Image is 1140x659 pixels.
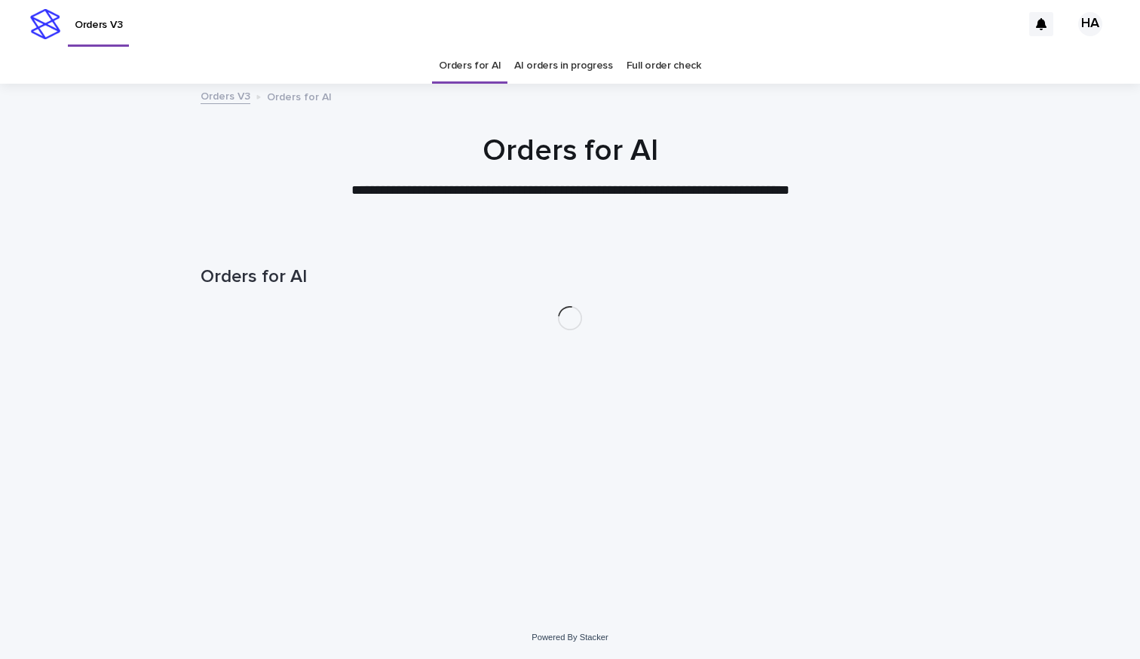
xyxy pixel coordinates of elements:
h1: Orders for AI [201,133,939,169]
a: Full order check [627,48,701,84]
div: HA [1078,12,1102,36]
p: Orders for AI [267,87,332,104]
h1: Orders for AI [201,266,939,288]
a: Orders V3 [201,87,250,104]
a: Powered By Stacker [532,633,608,642]
a: Orders for AI [439,48,501,84]
img: stacker-logo-s-only.png [30,9,60,39]
a: AI orders in progress [514,48,613,84]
